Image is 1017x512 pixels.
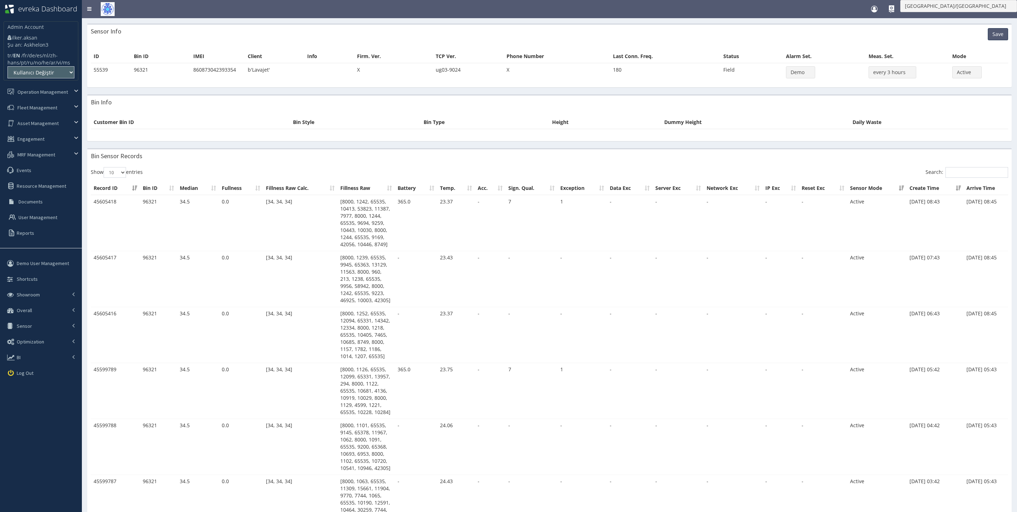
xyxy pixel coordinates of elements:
h3: Bin Info [91,99,112,105]
td: - [652,195,704,251]
a: Reports [2,225,82,241]
span: Demo [791,69,806,76]
td: 24.06 [437,419,475,475]
th: Mode [949,50,1008,63]
td: 45605418 [91,195,140,251]
td: - [762,195,799,251]
button: Demo [786,66,815,78]
td: - [704,195,762,251]
td: 365.0 [395,363,437,419]
a: tr [7,52,11,59]
td: [34, 34, 34] [263,419,337,475]
span: Log Out [17,370,33,376]
span: Overall [17,307,32,314]
td: 96321 [140,419,177,475]
span: Showroom [17,291,40,298]
a: ms [63,59,70,66]
th: Server Exc: activate to sort column ascending [652,182,704,195]
th: Phone Number [504,50,610,63]
label: Show entries [91,167,143,178]
span: User Management [19,214,57,221]
td: 34.5 [177,419,219,475]
td: - [704,419,762,475]
th: Fillness Raw: activate to sort column ascending [337,182,395,195]
b: EN [13,52,20,59]
td: 23.75 [437,363,475,419]
th: Daily Waste [850,116,1008,129]
span: Demo User Management [17,260,69,267]
td: - [475,195,505,251]
div: How Do I Use It? [888,5,895,12]
td: - [799,307,847,363]
td: [34, 34, 34] [263,251,337,307]
span: evreka Dashboard [18,4,77,14]
th: Sensor Mode: activate to sort column ascending [847,182,907,195]
td: - [652,419,704,475]
td: 96321 [140,251,177,307]
td: - [557,251,607,307]
th: Create Time: activate to sort column ascending [907,182,964,195]
th: Meas. Set. [866,50,949,63]
td: 96321 [140,363,177,419]
span: Reports [17,230,34,236]
a: pt [21,59,26,66]
a: Documents [2,194,82,210]
td: - [475,307,505,363]
td: 96321 [140,307,177,363]
td: 55539 [91,63,131,81]
td: [34, 34, 34] [263,363,337,419]
td: 180 [610,63,720,81]
td: 34.5 [177,363,219,419]
td: - [607,307,652,363]
a: vi [57,59,61,66]
th: Bin Style [290,116,420,129]
a: User Management [2,210,82,225]
td: 23.43 [437,251,475,307]
td: Active [847,363,907,419]
td: Active [847,195,907,251]
td: 96321 [140,195,177,251]
td: - [475,251,505,307]
a: es [37,52,42,59]
th: Info [304,50,354,63]
td: - [505,419,557,475]
span: MRF Management [17,151,55,158]
td: 34.5 [177,307,219,363]
a: he [43,59,49,66]
th: Customer Bin ID [91,116,290,129]
td: [8000, 1242, 65535, 10413, 53823, 11387, 7977, 8000, 1244, 65535, 9694, 9259, 10443, 10030, 8000,... [337,195,395,251]
td: 860873042393354 [190,63,245,81]
span: Engagement [17,136,44,142]
td: 45599788 [91,419,140,475]
a: ar [51,59,56,66]
td: 7 [505,363,557,419]
td: [DATE] 06:43 [907,307,964,363]
button: Active [952,66,982,78]
td: - [607,195,652,251]
th: Status [720,50,783,63]
td: - [704,251,762,307]
td: 0.0 [219,195,263,251]
a: nl [44,52,48,59]
td: 45605417 [91,251,140,307]
td: [DATE] 07:43 [907,251,964,307]
td: - [652,363,704,419]
td: 23.37 [437,307,475,363]
td: - [799,251,847,307]
th: Reset Exc: activate to sort column ascending [799,182,847,195]
td: Field [720,63,783,81]
td: 7 [505,195,557,251]
span: Active [957,69,973,76]
td: 45605416 [91,307,140,363]
th: TCP Ver. [433,50,503,63]
td: - [505,251,557,307]
th: Record ID: activate to sort column ascending [91,182,140,195]
td: - [799,419,847,475]
td: - [475,363,505,419]
td: X [504,63,610,81]
td: - [607,363,652,419]
span: Resource Management [17,183,66,189]
th: IMEI [190,50,245,63]
th: Dummy Height [661,116,850,129]
span: every 3 hours [873,69,907,76]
